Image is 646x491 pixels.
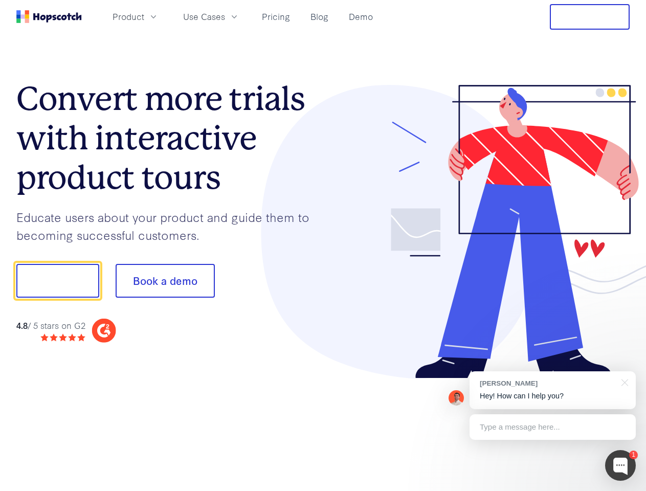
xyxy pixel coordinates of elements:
div: [PERSON_NAME] [480,378,615,388]
div: 1 [629,451,638,459]
span: Use Cases [183,10,225,23]
a: Pricing [258,8,294,25]
button: Use Cases [177,8,246,25]
div: Type a message here... [470,414,636,440]
button: Product [106,8,165,25]
strong: 4.8 [16,319,28,331]
button: Book a demo [116,264,215,298]
a: Home [16,10,82,23]
h1: Convert more trials with interactive product tours [16,79,323,197]
a: Demo [345,8,377,25]
div: / 5 stars on G2 [16,319,85,332]
p: Educate users about your product and guide them to becoming successful customers. [16,208,323,243]
button: Free Trial [550,4,630,30]
a: Blog [306,8,332,25]
img: Mark Spera [449,390,464,406]
p: Hey! How can I help you? [480,391,626,401]
span: Product [113,10,144,23]
button: Show me! [16,264,99,298]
